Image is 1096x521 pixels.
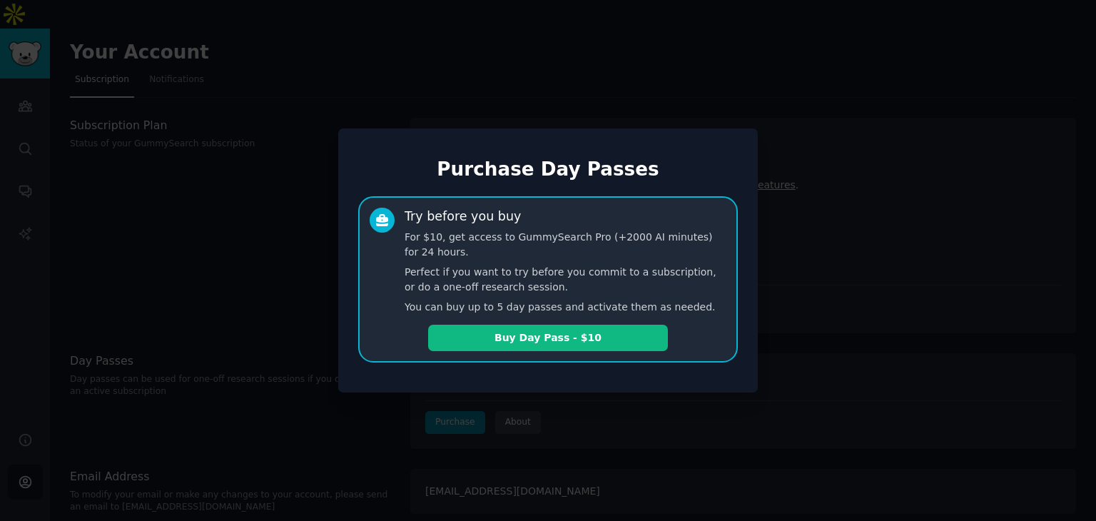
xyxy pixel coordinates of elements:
p: For $10, get access to GummySearch Pro (+2000 AI minutes) for 24 hours. [405,230,726,260]
div: Try before you buy [405,208,521,226]
p: You can buy up to 5 day passes and activate them as needed. [405,300,726,315]
h1: Purchase Day Passes [358,158,738,181]
button: Buy Day Pass - $10 [428,325,668,351]
p: Perfect if you want to try before you commit to a subscription, or do a one-off research session. [405,265,726,295]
